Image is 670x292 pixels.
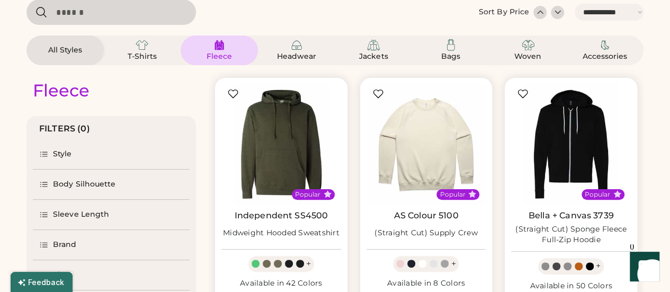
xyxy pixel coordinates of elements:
[613,190,621,198] button: Popular Style
[504,51,552,62] div: Woven
[479,7,529,17] div: Sort By Price
[374,228,478,238] div: (Straight Cut) Supply Crew
[350,51,397,62] div: Jackets
[511,84,631,204] img: BELLA + CANVAS 3739 (Straight Cut) Sponge Fleece Full-Zip Hoodie
[118,51,166,62] div: T-Shirts
[295,190,320,199] div: Popular
[306,258,311,270] div: +
[53,179,116,190] div: Body Silhouette
[39,122,90,135] div: FILTERS (0)
[367,84,486,204] img: AS Colour 5100 (Straight Cut) Supply Crew
[324,190,332,198] button: Popular Style
[221,84,341,204] img: Independent Trading Co. SS4500 Midweight Hooded Sweatshirt
[444,39,457,51] img: Bags Icon
[394,210,458,221] a: AS Colour 5100
[427,51,475,62] div: Bags
[451,258,455,270] div: +
[136,39,148,51] img: T-Shirts Icon
[367,39,380,51] img: Jackets Icon
[598,39,611,51] img: Accessories Icon
[585,190,610,199] div: Popular
[53,209,109,220] div: Sleeve Length
[290,39,303,51] img: Headwear Icon
[511,281,631,291] div: Available in 50 Colors
[440,190,465,199] div: Popular
[33,80,90,101] div: Fleece
[221,278,341,289] div: Available in 42 Colors
[195,51,243,62] div: Fleece
[522,39,534,51] img: Woven Icon
[53,270,63,280] div: Fit
[234,210,328,221] a: Independent SS4500
[223,228,340,238] div: Midweight Hooded Sweatshirt
[41,45,89,56] div: All Styles
[53,149,72,160] div: Style
[273,51,320,62] div: Headwear
[367,278,486,289] div: Available in 8 Colors
[468,190,476,198] button: Popular Style
[581,51,629,62] div: Accessories
[596,260,601,272] div: +
[213,39,226,51] img: Fleece Icon
[620,244,665,290] iframe: Front Chat
[53,240,77,250] div: Brand
[529,210,614,221] a: Bella + Canvas 3739
[511,224,631,245] div: (Straight Cut) Sponge Fleece Full-Zip Hoodie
